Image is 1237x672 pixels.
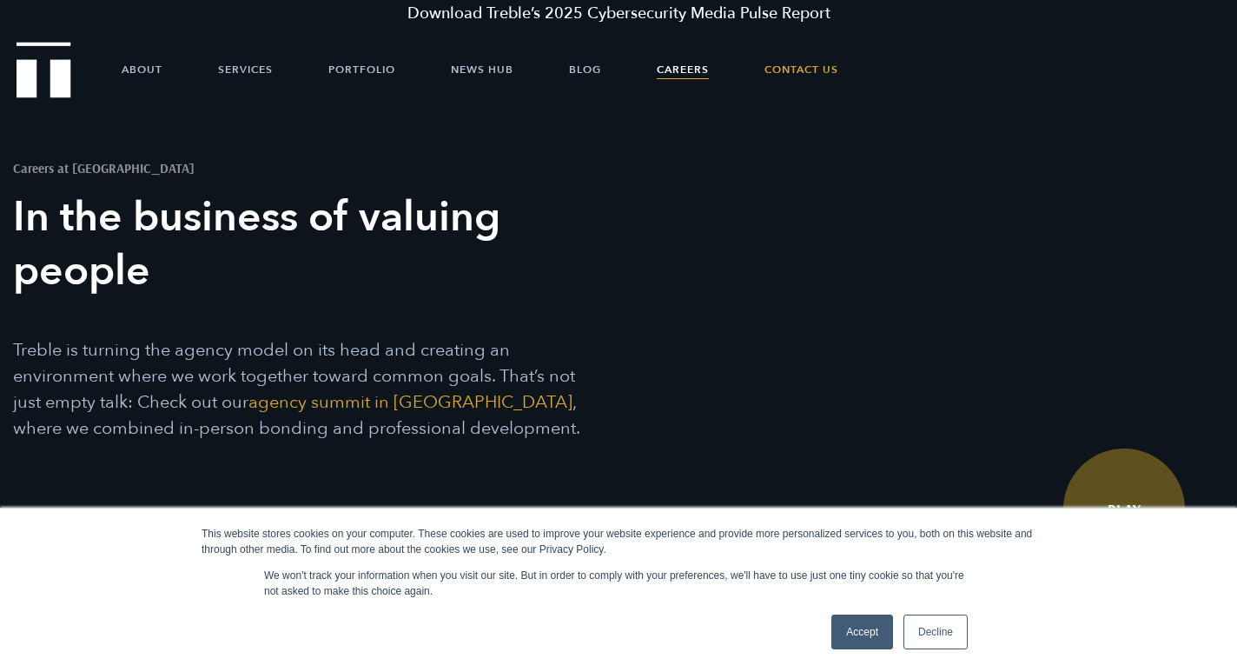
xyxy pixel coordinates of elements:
a: Services [218,43,273,96]
div: This website stores cookies on your computer. These cookies are used to improve your website expe... [202,526,1035,557]
a: Portfolio [328,43,395,96]
a: News Hub [451,43,513,96]
p: Treble is turning the agency model on its head and creating an environment where we work together... [13,337,588,442]
a: Contact Us [764,43,838,96]
a: Watch Video [1063,449,1185,570]
h3: In the business of valuing people [13,190,588,298]
a: About [122,43,162,96]
a: Accept [831,615,893,649]
img: Treble logo [17,42,71,97]
p: We won't track your information when you visit our site. But in order to comply with your prefere... [264,568,973,599]
a: Blog [569,43,601,96]
a: Decline [903,615,968,649]
a: Treble Homepage [17,43,69,96]
h1: Careers at [GEOGRAPHIC_DATA] [13,162,588,175]
a: agency summit in [GEOGRAPHIC_DATA] [248,390,572,414]
a: Careers [657,43,709,96]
